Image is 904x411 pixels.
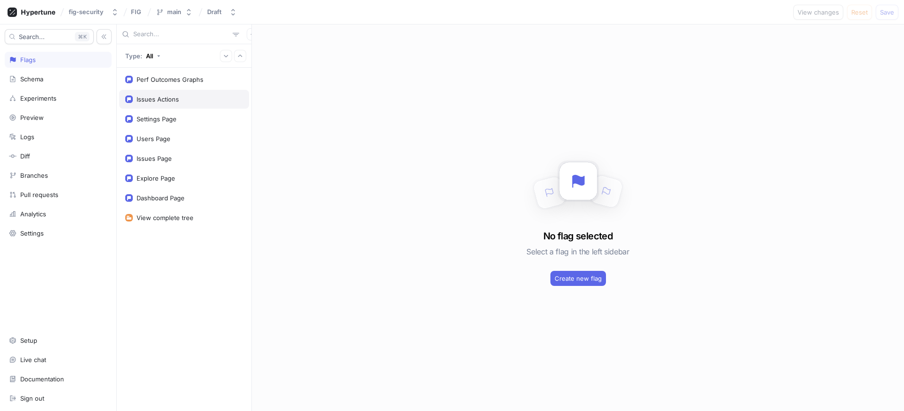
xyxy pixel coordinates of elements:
div: fig-security [69,8,104,16]
button: Reset [847,5,872,20]
button: main [152,4,196,20]
button: Save [876,5,898,20]
span: Search... [19,34,45,40]
div: Branches [20,172,48,179]
span: FIG [131,8,141,15]
div: Dashboard Page [137,194,185,202]
button: View changes [793,5,843,20]
button: Expand all [220,50,232,62]
a: Documentation [5,371,112,387]
div: Settings [20,229,44,237]
div: Issues Actions [137,95,179,103]
button: Type: All [122,47,164,64]
div: K [75,32,89,41]
p: Type: [125,52,142,60]
div: Draft [207,8,222,16]
div: Issues Page [137,155,172,162]
div: Pull requests [20,191,58,198]
div: Logs [20,133,34,141]
button: Search...K [5,29,94,44]
button: Collapse all [234,50,246,62]
button: fig-security [65,4,122,20]
h3: No flag selected [543,229,613,243]
div: Live chat [20,356,46,364]
button: Draft [203,4,241,20]
div: Schema [20,75,43,83]
div: Sign out [20,395,44,402]
div: Analytics [20,210,46,218]
button: Create new flag [550,271,606,286]
h5: Select a flag in the left sidebar [526,243,629,260]
div: Settings Page [137,115,177,123]
div: Setup [20,337,37,344]
div: Flags [20,56,36,63]
div: Diff [20,152,30,160]
div: Documentation [20,375,64,383]
div: Explore Page [137,174,175,182]
span: Create new flag [555,276,602,281]
div: Experiments [20,95,56,102]
div: Users Page [137,135,170,142]
span: View changes [798,9,839,15]
div: main [167,8,181,16]
div: Perf Outcomes Graphs [137,76,203,83]
div: Preview [20,114,44,121]
div: All [146,52,153,60]
span: Reset [851,9,868,15]
div: View complete tree [137,214,194,221]
input: Search... [133,30,229,39]
span: Save [880,9,894,15]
